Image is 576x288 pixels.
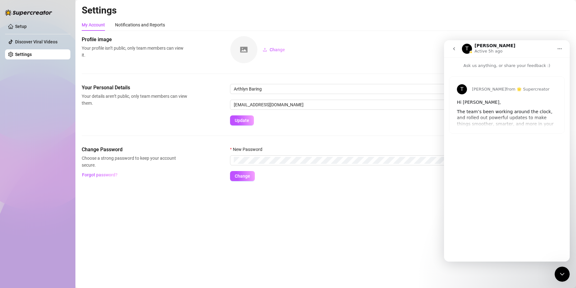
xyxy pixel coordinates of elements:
span: Change [235,174,250,179]
iframe: Intercom live chat [444,40,570,262]
h2: Settings [82,4,570,16]
div: Notifications and Reports [115,21,165,28]
button: Forgot password? [82,170,118,180]
a: Settings [15,52,32,57]
input: Enter name [230,84,570,94]
span: Your details aren’t public, only team members can view them. [82,93,187,107]
iframe: Intercom live chat [555,267,570,282]
a: Setup [15,24,27,29]
span: Change Password [82,146,187,153]
span: Forgot password? [82,172,118,177]
label: New Password [230,146,266,153]
span: Your Personal Details [82,84,187,91]
button: Change [258,45,290,55]
button: Change [230,171,255,181]
input: New Password [234,157,560,164]
a: Discover Viral Videos [15,39,58,44]
span: Update [235,118,249,123]
span: Choose a strong password to keep your account secure. [82,155,187,169]
span: Change [270,47,285,52]
div: My Account [82,21,105,28]
button: Update [230,115,254,125]
span: Profile image [82,36,187,43]
span: Your profile isn’t public, only team members can view it. [82,45,187,58]
span: upload [263,47,267,52]
img: logo-BBDzfeDw.svg [5,9,52,16]
input: Enter new email [230,100,570,110]
img: square-placeholder.png [230,36,257,63]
